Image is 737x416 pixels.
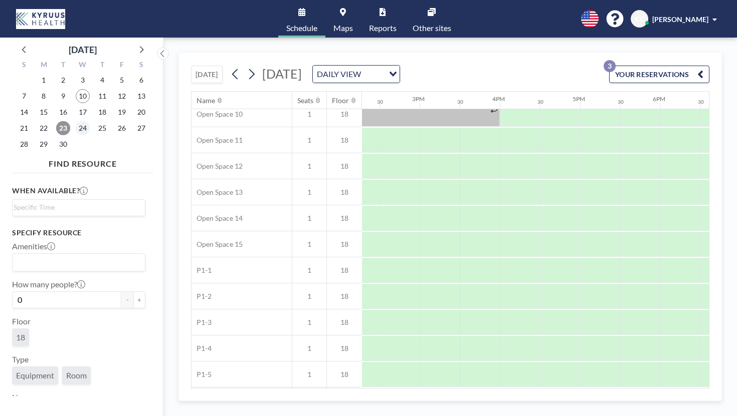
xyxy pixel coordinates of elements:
[16,332,25,342] span: 18
[192,292,212,301] span: P1-2
[333,24,353,32] span: Maps
[92,59,112,72] div: T
[134,121,148,135] span: Saturday, September 27, 2025
[262,66,302,81] span: [DATE]
[115,89,129,103] span: Friday, September 12, 2025
[12,354,29,364] label: Type
[34,59,54,72] div: M
[12,279,85,289] label: How many people?
[13,200,145,215] div: Search for option
[37,105,51,119] span: Monday, September 15, 2025
[327,162,362,171] span: 18
[192,136,243,145] span: Open Space 11
[192,266,212,275] span: P1-1
[17,137,31,151] span: Sunday, September 28, 2025
[292,162,326,171] span: 1
[95,73,109,87] span: Thursday, September 4, 2025
[292,318,326,327] span: 1
[698,99,704,105] div: 30
[327,370,362,379] span: 18
[292,370,326,379] span: 1
[95,121,109,135] span: Thursday, September 25, 2025
[327,318,362,327] span: 18
[14,256,139,269] input: Search for option
[56,121,70,135] span: Tuesday, September 23, 2025
[13,254,145,271] div: Search for option
[635,15,644,24] span: KC
[192,188,243,197] span: Open Space 13
[56,105,70,119] span: Tuesday, September 16, 2025
[327,136,362,145] span: 18
[12,392,33,402] label: Name
[115,121,129,135] span: Friday, September 26, 2025
[115,73,129,87] span: Friday, September 5, 2025
[12,316,31,326] label: Floor
[69,43,97,57] div: [DATE]
[604,60,616,72] p: 3
[609,66,709,83] button: YOUR RESERVATIONS3
[12,228,145,237] h3: Specify resource
[292,292,326,301] span: 1
[17,89,31,103] span: Sunday, September 7, 2025
[292,214,326,223] span: 1
[652,15,708,24] span: [PERSON_NAME]
[134,105,148,119] span: Saturday, September 20, 2025
[95,89,109,103] span: Thursday, September 11, 2025
[131,59,151,72] div: S
[297,96,313,105] div: Seats
[54,59,73,72] div: T
[537,99,543,105] div: 30
[192,370,212,379] span: P1-5
[573,95,585,103] div: 5PM
[37,121,51,135] span: Monday, September 22, 2025
[76,121,90,135] span: Wednesday, September 24, 2025
[292,188,326,197] span: 1
[191,66,223,83] button: [DATE]
[618,99,624,105] div: 30
[292,266,326,275] span: 1
[134,89,148,103] span: Saturday, September 13, 2025
[16,370,54,380] span: Equipment
[37,73,51,87] span: Monday, September 1, 2025
[413,24,451,32] span: Other sites
[192,344,212,353] span: P1-4
[76,105,90,119] span: Wednesday, September 17, 2025
[197,96,215,105] div: Name
[327,266,362,275] span: 18
[192,214,243,223] span: Open Space 14
[292,240,326,249] span: 1
[457,99,463,105] div: 30
[95,105,109,119] span: Thursday, September 18, 2025
[327,240,362,249] span: 18
[292,136,326,145] span: 1
[192,110,243,119] span: Open Space 10
[653,95,665,103] div: 6PM
[16,9,65,29] img: organization-logo
[17,121,31,135] span: Sunday, September 21, 2025
[73,59,93,72] div: W
[192,240,243,249] span: Open Space 15
[292,110,326,119] span: 1
[327,292,362,301] span: 18
[313,66,400,83] div: Search for option
[315,68,363,81] span: DAILY VIEW
[492,95,505,103] div: 4PM
[56,137,70,151] span: Tuesday, September 30, 2025
[56,89,70,103] span: Tuesday, September 9, 2025
[112,59,131,72] div: F
[17,105,31,119] span: Sunday, September 14, 2025
[76,89,90,103] span: Wednesday, September 10, 2025
[327,344,362,353] span: 18
[327,188,362,197] span: 18
[377,99,383,105] div: 30
[121,291,133,308] button: -
[327,110,362,119] span: 18
[364,68,383,81] input: Search for option
[286,24,317,32] span: Schedule
[12,155,153,169] h4: FIND RESOURCE
[15,59,34,72] div: S
[192,318,212,327] span: P1-3
[12,241,55,251] label: Amenities
[327,214,362,223] span: 18
[66,370,87,380] span: Room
